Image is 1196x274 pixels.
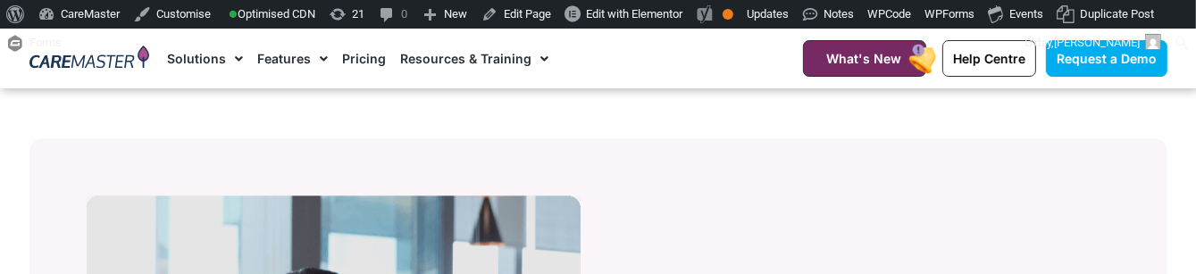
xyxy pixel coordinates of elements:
[29,46,150,72] img: CareMaster Logo
[257,29,328,88] a: Features
[342,29,386,88] a: Pricing
[1018,29,1168,57] a: G'day,
[1046,40,1167,77] a: Request a Demo
[827,51,902,66] span: What's New
[723,9,733,20] div: OK
[953,51,1025,66] span: Help Centre
[167,29,243,88] a: Solutions
[586,7,682,21] span: Edit with Elementor
[1054,36,1140,49] span: [PERSON_NAME]
[29,29,62,57] span: Forms
[803,40,926,77] a: What's New
[400,29,548,88] a: Resources & Training
[167,29,758,88] nav: Menu
[942,40,1036,77] a: Help Centre
[1057,51,1157,66] span: Request a Demo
